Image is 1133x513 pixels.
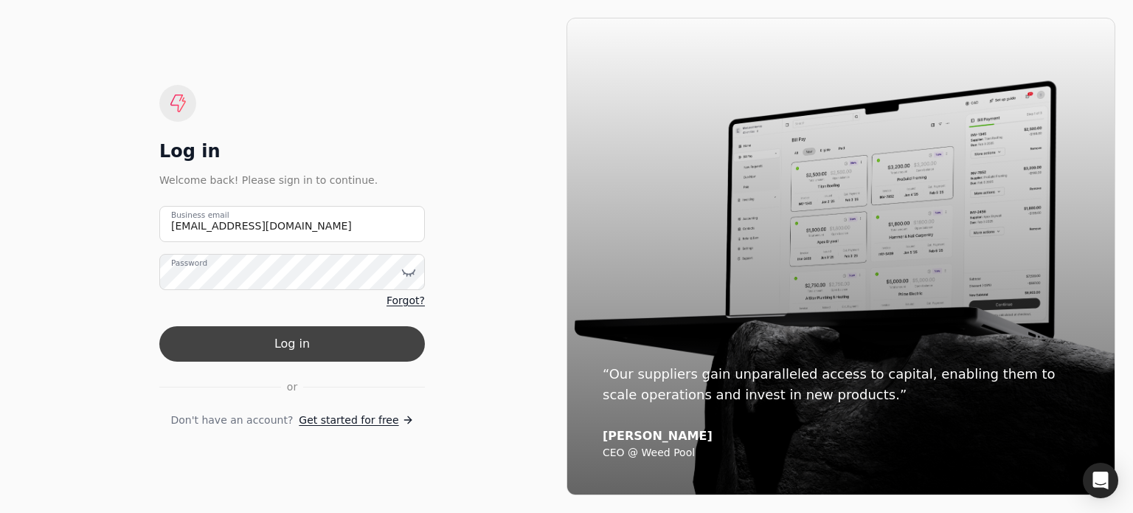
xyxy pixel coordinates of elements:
[299,413,398,428] span: Get started for free
[159,140,425,163] div: Log in
[171,210,229,221] label: Business email
[159,326,425,362] button: Log in
[159,172,425,188] div: Welcome back! Please sign in to continue.
[603,429,1079,444] div: [PERSON_NAME]
[170,413,293,428] span: Don't have an account?
[171,258,207,269] label: Password
[603,447,1079,460] div: CEO @ Weed Pool
[299,413,413,428] a: Get started for free
[387,293,425,309] a: Forgot?
[1083,463,1118,498] div: Open Intercom Messenger
[287,379,297,395] span: or
[603,364,1079,405] div: “Our suppliers gain unparalleled access to capital, enabling them to scale operations and invest ...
